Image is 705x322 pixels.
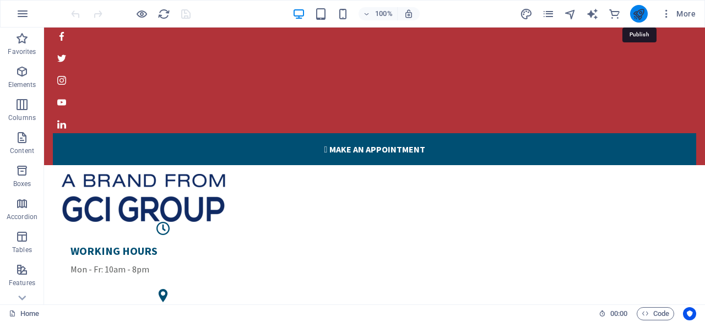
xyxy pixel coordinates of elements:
[564,7,577,20] button: navigator
[564,8,577,20] i: Navigator
[359,7,398,20] button: 100%
[8,113,36,122] p: Columns
[9,279,35,287] p: Features
[10,146,34,155] p: Content
[642,307,669,320] span: Code
[520,8,533,20] i: Design (Ctrl+Alt+Y)
[586,8,599,20] i: AI Writer
[657,5,700,23] button: More
[404,9,414,19] i: On resize automatically adjust zoom level to fit chosen device.
[7,212,37,221] p: Accordion
[375,7,393,20] h6: 100%
[158,8,170,20] i: Reload page
[661,8,696,19] span: More
[280,116,283,127] i: 
[542,8,555,20] i: Pages (Ctrl+Alt+S)
[157,7,170,20] button: reload
[608,8,621,20] i: Commerce
[637,307,674,320] button: Code
[8,47,36,56] p: Favorites
[13,179,31,188] p: Boxes
[608,7,621,20] button: commerce
[8,80,36,89] p: Elements
[618,309,620,318] span: :
[12,245,32,254] p: Tables
[135,7,148,20] button: Click here to leave preview mode and continue editing
[610,307,627,320] span: 00 00
[630,5,648,23] button: publish
[599,307,628,320] h6: Session time
[542,7,555,20] button: pages
[586,7,599,20] button: text_generator
[520,7,533,20] button: design
[683,307,696,320] button: Usercentrics
[9,307,39,320] a: Click to cancel selection. Double-click to open Pages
